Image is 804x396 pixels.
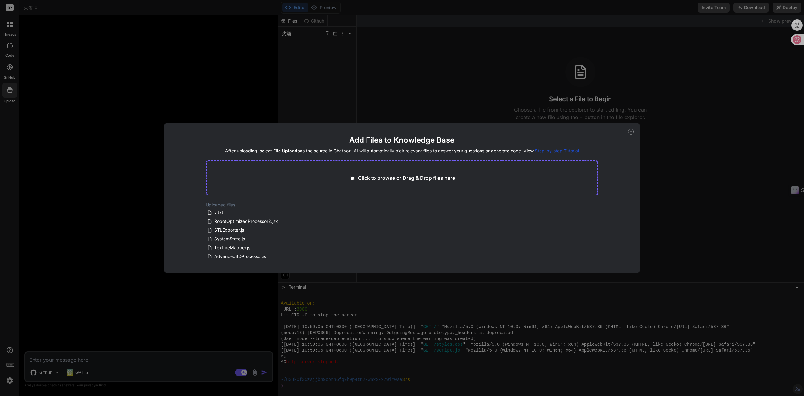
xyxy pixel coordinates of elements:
[206,135,599,145] h2: Add Files to Knowledge Base
[358,174,455,182] p: Click to browse or Drag & Drop files here
[206,148,599,154] h4: After uploading, select as the source in Chatbox. AI will automatically pick relevant files to an...
[214,226,245,234] span: STLExporter.js
[535,148,579,153] span: Step-by-step Tutorial
[206,202,599,208] h2: Uploaded files
[214,253,267,260] span: Advanced3DProcessor.js
[214,235,246,243] span: SystemState.js
[214,209,224,216] span: v.txt
[273,148,300,153] span: File Uploads
[214,244,251,251] span: TextureMapper.js
[214,217,279,225] span: RobotOptimizedProcessor2.jsx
